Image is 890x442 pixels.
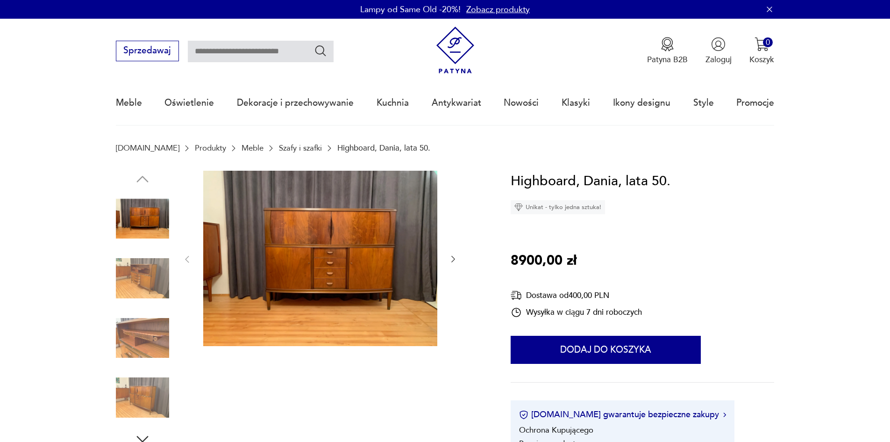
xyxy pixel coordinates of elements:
p: Highboard, Dania, lata 50. [337,144,430,152]
img: Ikona dostawy [511,290,522,301]
p: Koszyk [749,54,774,65]
img: Ikona koszyka [755,37,769,51]
img: Zdjęcie produktu Highboard, Dania, lata 50. [116,371,169,424]
a: Ikona medaluPatyna B2B [647,37,688,65]
a: Dekoracje i przechowywanie [237,81,354,124]
button: Zaloguj [705,37,732,65]
img: Zdjęcie produktu Highboard, Dania, lata 50. [116,192,169,246]
div: Wysyłka w ciągu 7 dni roboczych [511,307,642,318]
button: Sprzedawaj [116,41,179,61]
img: Ikona strzałki w prawo [723,413,726,417]
a: Sprzedawaj [116,48,179,55]
a: Meble [242,144,263,152]
button: 0Koszyk [749,37,774,65]
p: Patyna B2B [647,54,688,65]
a: Kuchnia [377,81,409,124]
h1: Highboard, Dania, lata 50. [511,171,670,192]
img: Ikonka użytkownika [711,37,726,51]
a: Meble [116,81,142,124]
img: Zdjęcie produktu Highboard, Dania, lata 50. [203,171,437,347]
img: Ikona certyfikatu [519,410,528,420]
a: Produkty [195,144,226,152]
a: Antykwariat [432,81,481,124]
a: Oświetlenie [164,81,214,124]
img: Zdjęcie produktu Highboard, Dania, lata 50. [116,252,169,305]
p: Lampy od Same Old -20%! [360,4,461,15]
button: Dodaj do koszyka [511,336,701,364]
a: Zobacz produkty [466,4,530,15]
button: Szukaj [314,44,328,58]
a: [DOMAIN_NAME] [116,144,179,152]
img: Zdjęcie produktu Highboard, Dania, lata 50. [116,312,169,365]
a: Ikony designu [613,81,670,124]
div: Unikat - tylko jedna sztuka! [511,200,605,214]
div: Dostawa od 400,00 PLN [511,290,642,301]
button: [DOMAIN_NAME] gwarantuje bezpieczne zakupy [519,409,726,420]
li: Ochrona Kupującego [519,425,593,435]
div: 0 [763,37,773,47]
p: Zaloguj [705,54,732,65]
a: Nowości [504,81,539,124]
a: Szafy i szafki [279,144,322,152]
a: Promocje [736,81,774,124]
img: Ikona medalu [660,37,675,51]
img: Ikona diamentu [514,203,523,211]
img: Patyna - sklep z meblami i dekoracjami vintage [432,27,479,74]
button: Patyna B2B [647,37,688,65]
p: 8900,00 zł [511,250,577,272]
a: Klasyki [562,81,590,124]
a: Style [693,81,714,124]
